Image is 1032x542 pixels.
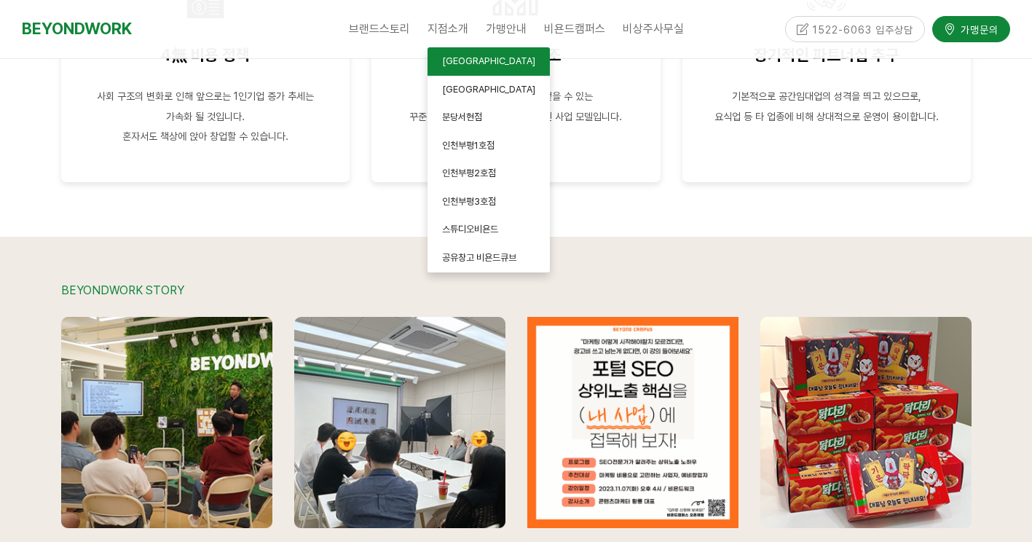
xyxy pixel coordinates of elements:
a: 가맹안내 [477,11,535,47]
span: 지점소개 [428,22,468,36]
span: 공유창고 비욘드큐브 [442,252,516,263]
span: [GEOGRAPHIC_DATA] [442,55,535,66]
span: 요식업 등 타 업종에 비해 상대적으로 운영이 용이합니다. [714,111,939,122]
span: 가맹문의 [956,22,998,36]
span: 브랜드스토리 [349,22,410,36]
a: 브랜드스토리 [340,11,419,47]
a: 가맹문의 [932,16,1010,42]
a: 비상주사무실 [614,11,693,47]
span: 인천부평2호점 [442,168,496,178]
a: 스튜디오비욘드 [428,216,550,244]
span: 사회 구조의 변화로 인해 앞으로는 1인기업 증가 추세는 [97,90,314,102]
a: 인천부평2호점 [428,160,550,188]
a: 지점소개 [419,11,477,47]
a: 비욘드캠퍼스 [535,11,614,47]
span: 인천부평1호점 [442,140,495,151]
span: 가속화 될 것입니다. [166,111,245,122]
a: [GEOGRAPHIC_DATA] [428,76,550,104]
span: 가맹안내 [486,22,527,36]
span: 비상주사무실 [623,22,684,36]
span: 기본적으로 공간임대업의 성격을 띄고 있으므로, [732,90,921,102]
span: 혼자서도 책상에 앉아 창업할 수 있습니다. [122,130,288,142]
span: 비욘드캠퍼스 [544,22,605,36]
span: 꾸준한 수익 창출이 가능해 매력적인 사업 모델입니다. [409,111,622,122]
span: 인천부평3호점 [442,196,496,207]
span: 분당서현점 [442,111,482,122]
a: 인천부평3호점 [428,188,550,216]
span: 스튜디오비욘드 [442,224,498,235]
a: 인천부평1호점 [428,132,550,160]
a: 분당서현점 [428,103,550,132]
a: BEYONDWORK [22,15,132,42]
span: BEYONDWORK STORY [61,283,184,297]
a: [GEOGRAPHIC_DATA] [428,47,550,76]
span: [GEOGRAPHIC_DATA] [442,84,535,95]
a: 공유창고 비욘드큐브 [428,244,550,272]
